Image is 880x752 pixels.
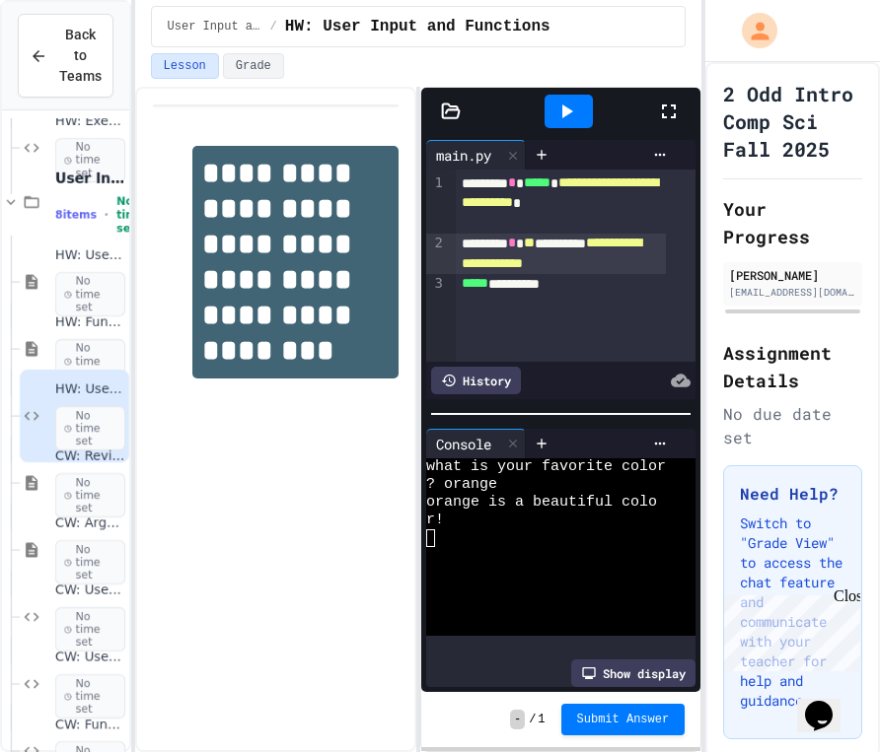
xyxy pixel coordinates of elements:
[55,717,125,733] span: CW: Functions: Team
[55,448,125,465] span: CW: Review - User Input
[55,540,125,585] span: No time set
[55,607,125,652] span: No time set
[223,53,284,79] button: Grade
[721,8,782,53] div: My Account
[561,704,686,735] button: Submit Answer
[116,195,144,235] span: No time set
[426,140,526,170] div: main.py
[270,19,277,34] span: /
[577,712,670,727] span: Submit Answer
[510,710,525,729] span: -
[723,195,862,250] h2: Your Progress
[426,458,666,476] span: what is your favorite color
[729,285,856,300] div: [EMAIL_ADDRESS][DOMAIN_NAME]
[426,274,446,294] div: 3
[723,339,862,394] h2: Assignment Details
[55,209,97,222] span: 8 items
[55,473,125,518] span: No time set
[740,513,845,711] p: Switch to "Grade View" to access the chat feature and communicate with your teacher for help and ...
[426,434,501,454] div: Console
[55,381,125,398] span: HW: User Input and Functions
[426,234,446,274] div: 2
[723,80,862,163] h1: 2 Odd Intro Comp Sci Fall 2025
[8,8,136,125] div: Chat with us now!Close
[538,712,545,727] span: 1
[571,659,696,687] div: Show display
[797,673,860,732] iframe: chat widget
[55,314,125,331] span: HW: Functions Intro
[729,266,856,284] div: [PERSON_NAME]
[426,494,657,512] span: orange is a beautiful colo
[151,53,219,79] button: Lesson
[55,406,125,451] span: No time set
[426,173,446,234] div: 1
[55,339,125,384] span: No time set
[426,476,497,494] span: ? orange
[426,145,501,166] div: main.py
[716,587,860,671] iframe: chat widget
[55,138,125,183] span: No time set
[55,649,125,666] span: CW: User Input and Functions Team
[55,113,125,130] span: HW: Exercise - What's the Type?
[431,367,521,394] div: History
[723,402,862,449] div: No due date set
[55,272,125,317] span: No time set
[55,515,125,532] span: CW: Arguments and Default Parameters
[285,15,550,38] span: HW: User Input and Functions
[105,207,109,223] span: •
[168,19,262,34] span: User Input and Functions
[740,482,845,506] h3: Need Help?
[59,25,102,87] span: Back to Teams
[426,512,444,529] span: r!
[426,429,526,458] div: Console
[55,247,125,264] span: HW: User Input Intro
[529,712,536,727] span: /
[18,14,113,98] button: Back to Teams
[55,582,125,599] span: CW: User Input and Functions Individual
[55,170,125,187] span: User Input and Functions
[55,674,125,719] span: No time set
